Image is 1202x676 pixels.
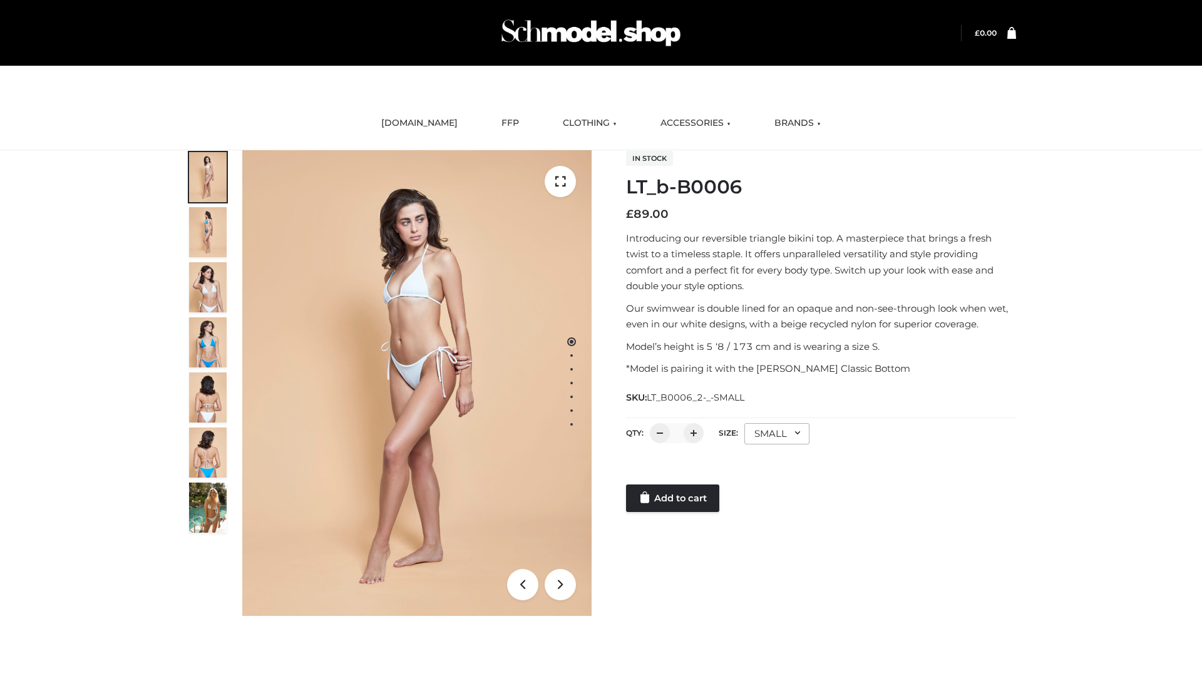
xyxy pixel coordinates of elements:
[975,28,997,38] bdi: 0.00
[553,110,626,137] a: CLOTHING
[626,484,719,512] a: Add to cart
[626,300,1016,332] p: Our swimwear is double lined for an opaque and non-see-through look when wet, even in our white d...
[189,262,227,312] img: ArielClassicBikiniTop_CloudNine_AzureSky_OW114ECO_3-scaled.jpg
[189,317,227,367] img: ArielClassicBikiniTop_CloudNine_AzureSky_OW114ECO_4-scaled.jpg
[242,150,592,616] img: ArielClassicBikiniTop_CloudNine_AzureSky_OW114ECO_1
[626,390,746,405] span: SKU:
[626,361,1016,377] p: *Model is pairing it with the [PERSON_NAME] Classic Bottom
[189,483,227,533] img: Arieltop_CloudNine_AzureSky2.jpg
[626,428,644,438] label: QTY:
[626,230,1016,294] p: Introducing our reversible triangle bikini top. A masterpiece that brings a fresh twist to a time...
[647,392,744,403] span: LT_B0006_2-_-SMALL
[372,110,467,137] a: [DOMAIN_NAME]
[189,152,227,202] img: ArielClassicBikiniTop_CloudNine_AzureSky_OW114ECO_1-scaled.jpg
[744,423,809,444] div: SMALL
[189,372,227,422] img: ArielClassicBikiniTop_CloudNine_AzureSky_OW114ECO_7-scaled.jpg
[765,110,830,137] a: BRANDS
[189,428,227,478] img: ArielClassicBikiniTop_CloudNine_AzureSky_OW114ECO_8-scaled.jpg
[651,110,740,137] a: ACCESSORIES
[626,151,673,166] span: In stock
[626,207,669,221] bdi: 89.00
[492,110,528,137] a: FFP
[497,8,685,58] img: Schmodel Admin 964
[189,207,227,257] img: ArielClassicBikiniTop_CloudNine_AzureSky_OW114ECO_2-scaled.jpg
[626,176,1016,198] h1: LT_b-B0006
[975,28,997,38] a: £0.00
[626,207,634,221] span: £
[975,28,980,38] span: £
[626,339,1016,355] p: Model’s height is 5 ‘8 / 173 cm and is wearing a size S.
[719,428,738,438] label: Size:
